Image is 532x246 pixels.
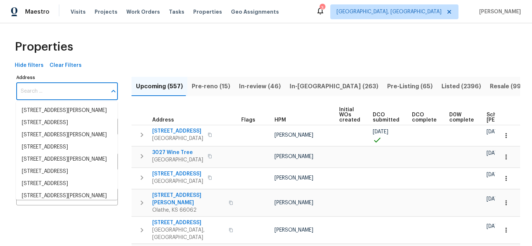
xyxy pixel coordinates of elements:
span: [DATE] [373,129,388,134]
span: Pre-reno (15) [192,81,230,92]
li: [STREET_ADDRESS][PERSON_NAME] [16,129,117,141]
span: Projects [95,8,117,16]
span: [PERSON_NAME] [274,228,313,233]
span: Address [152,117,174,123]
span: Properties [193,8,222,16]
span: Olathe, KS 66062 [152,206,224,214]
span: Flags [241,117,255,123]
span: [PERSON_NAME] [274,133,313,138]
li: [STREET_ADDRESS][PERSON_NAME] [16,105,117,117]
span: Hide filters [15,61,44,70]
li: [STREET_ADDRESS][PERSON_NAME] [16,153,117,165]
span: Pre-Listing (65) [387,81,433,92]
span: [DATE] [487,151,502,156]
span: [GEOGRAPHIC_DATA], [GEOGRAPHIC_DATA] [337,8,441,16]
button: Clear Filters [47,59,85,72]
span: [STREET_ADDRESS] [152,170,203,178]
span: Maestro [25,8,50,16]
label: Address [16,75,118,80]
span: [PERSON_NAME] [274,154,313,159]
span: Upcoming (557) [136,81,183,92]
span: Geo Assignments [231,8,279,16]
li: [STREET_ADDRESS][PERSON_NAME][PERSON_NAME] [16,190,117,210]
li: [STREET_ADDRESS] [16,178,117,190]
span: [GEOGRAPHIC_DATA] [152,178,203,185]
span: [GEOGRAPHIC_DATA] [152,135,203,142]
span: [DATE] [487,224,502,229]
span: [STREET_ADDRESS][PERSON_NAME] [152,192,224,206]
li: [STREET_ADDRESS] [16,165,117,178]
span: [PERSON_NAME] [274,175,313,181]
button: Hide filters [12,59,47,72]
span: Scheduled [PERSON_NAME] [487,112,528,123]
button: Close [108,86,119,96]
span: [DATE] [487,129,502,134]
span: Initial WOs created [339,107,360,123]
input: Search ... [16,83,107,100]
span: Properties [15,43,73,51]
span: [PERSON_NAME] [476,8,521,16]
div: 3 [320,4,325,12]
span: [GEOGRAPHIC_DATA] [152,156,203,164]
span: [GEOGRAPHIC_DATA], [GEOGRAPHIC_DATA] [152,226,224,241]
span: Clear Filters [50,61,82,70]
span: HPM [274,117,286,123]
span: Listed (2396) [441,81,481,92]
li: [STREET_ADDRESS] [16,117,117,129]
span: In-[GEOGRAPHIC_DATA] (263) [290,81,378,92]
span: Resale (998) [490,81,527,92]
span: DCO complete [412,112,437,123]
span: [DATE] [487,197,502,202]
span: [PERSON_NAME] [274,200,313,205]
span: DCO submitted [373,112,399,123]
span: Visits [71,8,86,16]
span: [DATE] [487,172,502,177]
span: In-review (46) [239,81,281,92]
span: Tasks [169,9,184,14]
span: 3027 Wine Tree [152,149,203,156]
span: Work Orders [126,8,160,16]
span: [STREET_ADDRESS] [152,219,224,226]
li: [STREET_ADDRESS] [16,141,117,153]
span: D0W complete [449,112,474,123]
span: [STREET_ADDRESS] [152,127,203,135]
